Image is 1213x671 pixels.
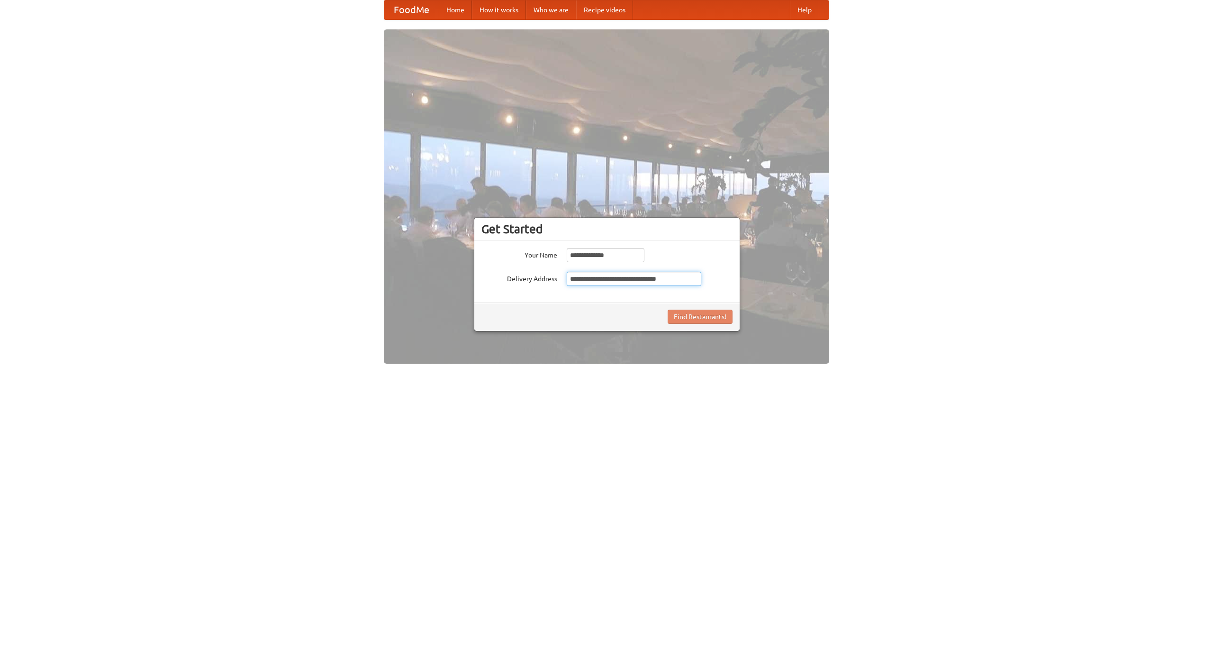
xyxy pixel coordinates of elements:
a: Home [439,0,472,19]
h3: Get Started [481,222,733,236]
button: Find Restaurants! [668,310,733,324]
a: Help [790,0,819,19]
a: How it works [472,0,526,19]
a: FoodMe [384,0,439,19]
label: Delivery Address [481,272,557,284]
a: Who we are [526,0,576,19]
label: Your Name [481,248,557,260]
a: Recipe videos [576,0,633,19]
